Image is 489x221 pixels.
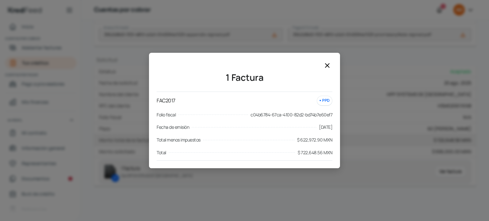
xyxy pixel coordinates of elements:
span: Fecha de emisión [157,123,189,131]
span: Total menos impuestos [157,136,201,144]
div: PPD [317,96,332,106]
span: $ 622,972.90 MXN [297,136,332,144]
div: 1 Factura [226,71,264,84]
span: [DATE] [319,123,332,131]
span: $ 722,648.56 MXN [298,149,332,156]
p: FAC2017 [157,96,175,105]
span: Folio fiscal [157,111,176,119]
span: c04b6784-67ca-4100-82d2-bd74b7e60ef7 [251,111,332,119]
span: Total [157,149,166,156]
